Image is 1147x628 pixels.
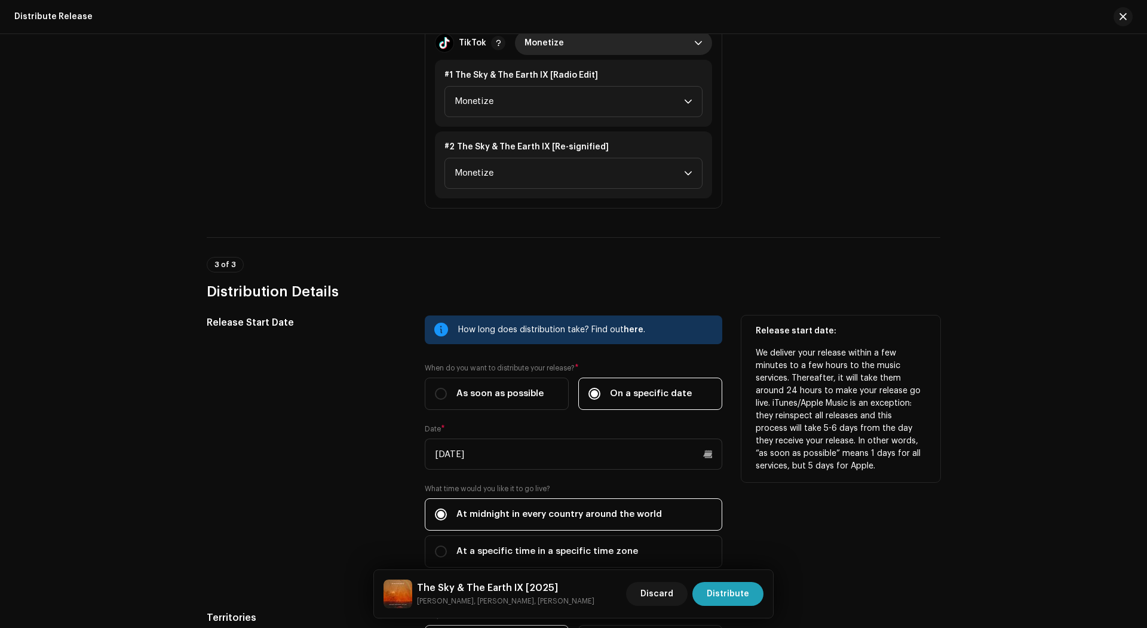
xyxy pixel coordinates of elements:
[425,484,722,494] label: What time would you like it to go live?
[444,69,703,81] div: #1 The Sky & The Earth IX [Radio Edit]
[425,439,722,470] input: Select Date
[458,323,713,337] div: How long does distribution take? Find out .
[640,582,673,606] span: Discard
[694,31,703,55] div: dropdown trigger
[455,87,684,117] span: Monetize
[444,141,703,153] div: #2 The Sky & The Earth IX [Re-signified]
[214,261,236,268] span: 3 of 3
[417,595,594,607] small: The Sky & The Earth IX [2025]
[459,38,486,48] div: TikTok
[610,387,692,400] span: On a specific date
[14,12,93,22] div: Distribute Release
[456,545,638,558] span: At a specific time in a specific time zone
[207,282,940,301] h3: Distribution Details
[384,580,412,608] img: 6a1cc099-b8f1-4d44-a134-049168839a17
[626,582,688,606] button: Discard
[455,158,684,188] span: Monetize
[756,325,926,338] p: Release start date:
[756,347,926,473] p: We deliver your release within a few minutes to a few hours to the music services. Thereafter, it...
[456,387,544,400] span: As soon as possible
[207,611,406,625] h5: Territories
[707,582,749,606] span: Distribute
[525,31,694,55] span: Monetize
[624,326,643,334] span: here
[684,87,692,117] div: dropdown trigger
[456,508,662,521] span: At midnight in every country around the world
[425,424,445,434] label: Date
[684,158,692,188] div: dropdown trigger
[425,363,722,373] label: When do you want to distribute your release?
[417,581,594,595] h5: The Sky & The Earth IX [2025]
[692,582,763,606] button: Distribute
[207,315,406,330] h5: Release Start Date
